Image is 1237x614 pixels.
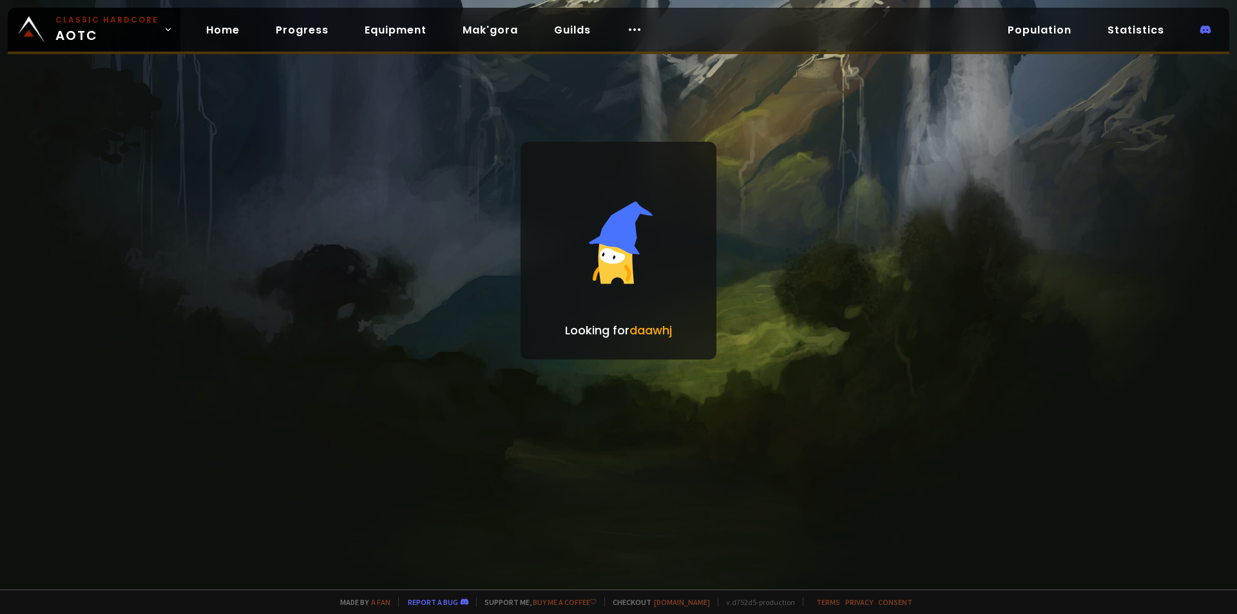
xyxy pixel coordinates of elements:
span: Checkout [604,597,710,607]
span: daawhj [629,322,672,338]
a: Report a bug [408,597,458,607]
span: Support me, [476,597,597,607]
a: Buy me a coffee [533,597,597,607]
a: Classic HardcoreAOTC [8,8,180,52]
span: Made by [332,597,390,607]
span: v. d752d5 - production [718,597,795,607]
small: Classic Hardcore [55,14,158,26]
a: Privacy [845,597,873,607]
a: Statistics [1097,17,1175,43]
span: AOTC [55,14,158,45]
a: Equipment [354,17,437,43]
a: [DOMAIN_NAME] [654,597,710,607]
a: Consent [878,597,912,607]
a: Guilds [544,17,601,43]
a: Mak'gora [452,17,528,43]
a: Terms [816,597,840,607]
a: Progress [265,17,339,43]
a: Home [196,17,250,43]
a: a fan [371,597,390,607]
a: Population [997,17,1082,43]
p: Looking for [565,321,672,339]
